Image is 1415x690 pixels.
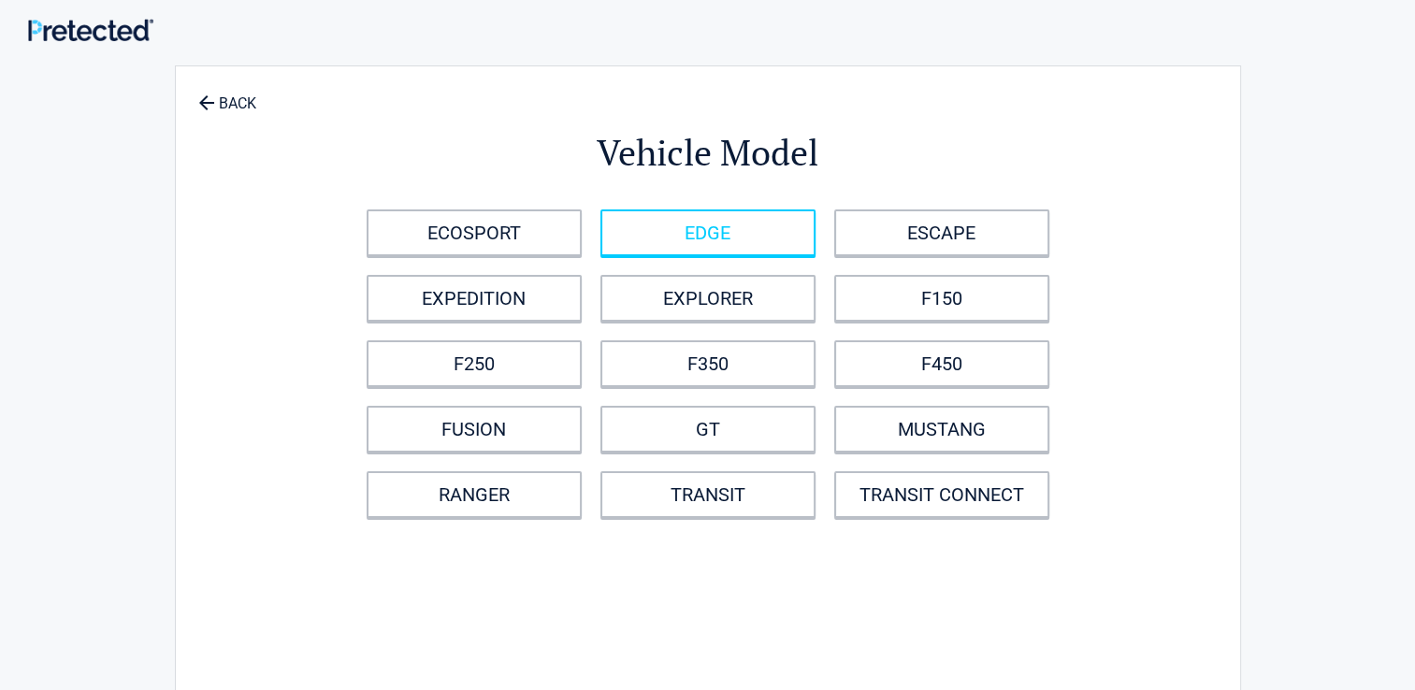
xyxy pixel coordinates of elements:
a: ESCAPE [834,209,1049,256]
a: FUSION [367,406,582,453]
a: RANGER [367,471,582,518]
a: EXPEDITION [367,275,582,322]
img: Main Logo [28,19,153,41]
a: MUSTANG [834,406,1049,453]
a: F450 [834,340,1049,387]
a: EDGE [600,209,816,256]
a: F350 [600,340,816,387]
a: BACK [195,79,260,111]
a: F250 [367,340,582,387]
a: EXPLORER [600,275,816,322]
a: ECOSPORT [367,209,582,256]
a: TRANSIT CONNECT [834,471,1049,518]
a: GT [600,406,816,453]
h2: Vehicle Model [279,129,1137,177]
a: F150 [834,275,1049,322]
a: TRANSIT [600,471,816,518]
